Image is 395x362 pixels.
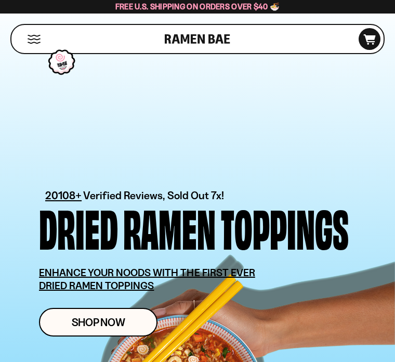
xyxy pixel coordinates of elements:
div: Toppings [221,203,349,251]
div: Dried [39,203,118,251]
u: ENHANCE YOUR NOODS WITH THE FIRST EVER DRIED RAMEN TOPPINGS [39,266,255,292]
a: Shop Now [39,308,157,337]
span: Shop Now [72,317,125,328]
span: Free U.S. Shipping on Orders over $40 🍜 [115,2,280,11]
button: Mobile Menu Trigger [27,35,41,44]
div: Ramen [123,203,216,251]
span: 20108+ [45,187,82,203]
span: Verified Reviews, Sold Out 7x! [83,189,224,202]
